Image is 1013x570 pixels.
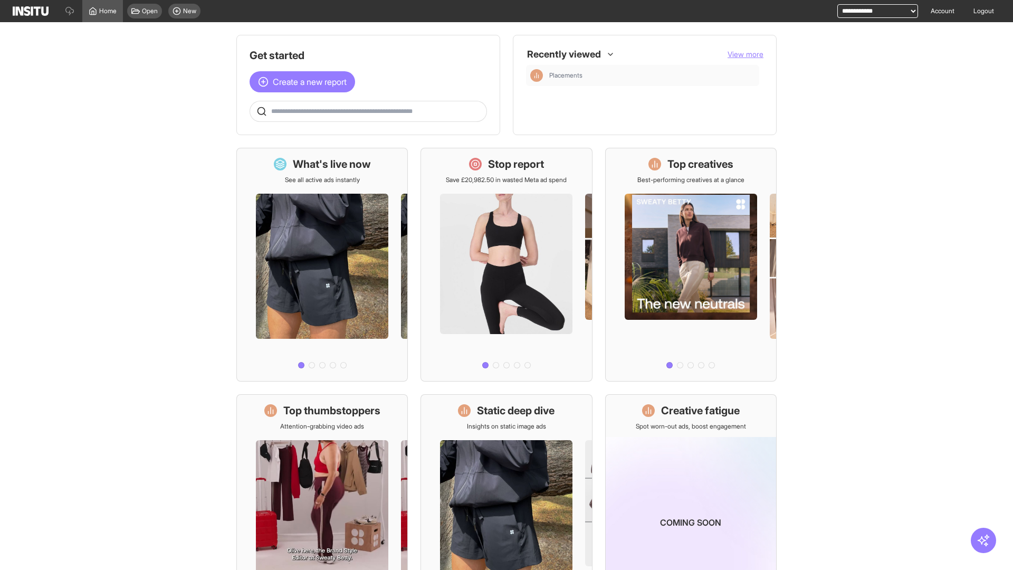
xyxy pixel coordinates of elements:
span: New [183,7,196,15]
a: Top creativesBest-performing creatives at a glance [605,148,777,382]
span: Open [142,7,158,15]
div: Insights [530,69,543,82]
h1: What's live now [293,157,371,172]
p: Best-performing creatives at a glance [637,176,744,184]
h1: Top thumbstoppers [283,403,380,418]
p: Insights on static image ads [467,422,546,431]
span: Create a new report [273,75,347,88]
h1: Stop report [488,157,544,172]
span: Placements [549,71,755,80]
span: Placements [549,71,582,80]
span: Home [99,7,117,15]
button: Create a new report [250,71,355,92]
h1: Top creatives [667,157,733,172]
button: View more [728,49,763,60]
p: Attention-grabbing video ads [280,422,364,431]
span: View more [728,50,763,59]
h1: Get started [250,48,487,63]
a: Stop reportSave £20,982.50 in wasted Meta ad spend [421,148,592,382]
img: Logo [13,6,49,16]
p: Save £20,982.50 in wasted Meta ad spend [446,176,567,184]
a: What's live nowSee all active ads instantly [236,148,408,382]
p: See all active ads instantly [285,176,360,184]
h1: Static deep dive [477,403,555,418]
